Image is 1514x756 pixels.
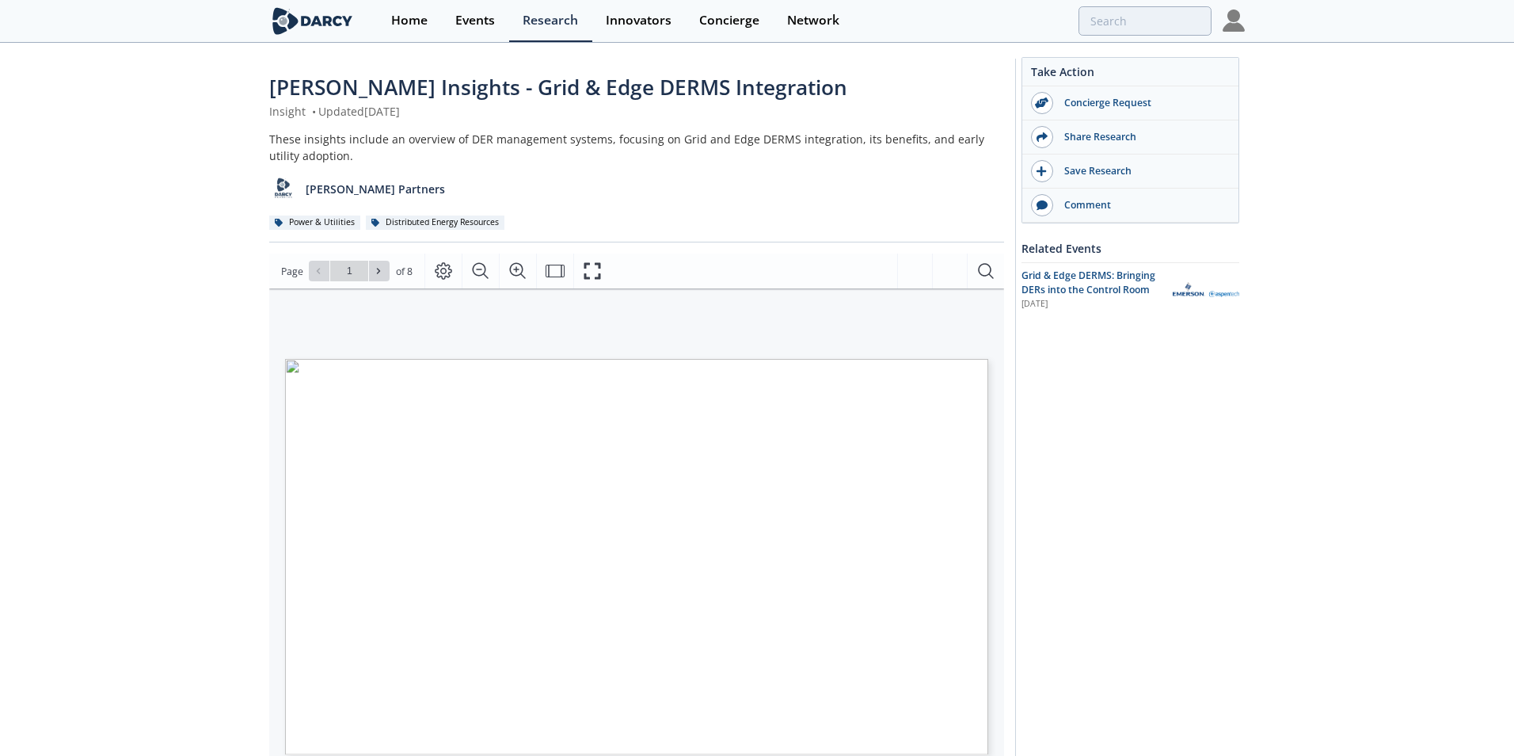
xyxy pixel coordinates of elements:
[1021,235,1239,262] div: Related Events
[269,7,356,35] img: logo-wide.svg
[1053,164,1231,178] div: Save Research
[1053,198,1231,212] div: Comment
[699,14,759,27] div: Concierge
[269,103,1004,120] div: Insight Updated [DATE]
[455,14,495,27] div: Events
[1223,10,1245,32] img: Profile
[787,14,839,27] div: Network
[1173,282,1239,297] img: Aspen Technology
[523,14,578,27] div: Research
[1021,269,1239,311] a: Grid & Edge DERMS: Bringing DERs into the Control Room [DATE] Aspen Technology
[1053,96,1231,110] div: Concierge Request
[269,73,847,101] span: [PERSON_NAME] Insights - Grid & Edge DERMS Integration
[1022,63,1238,86] div: Take Action
[391,14,428,27] div: Home
[1021,269,1155,296] span: Grid & Edge DERMS: Bringing DERs into the Control Room
[269,216,360,230] div: Power & Utilities
[269,131,1004,164] div: These insights include an overview of DER management systems, focusing on Grid and Edge DERMS int...
[1447,693,1498,740] iframe: chat widget
[1053,130,1231,144] div: Share Research
[366,216,504,230] div: Distributed Energy Resources
[1021,298,1162,311] div: [DATE]
[1078,6,1212,36] input: Advanced Search
[309,104,318,119] span: •
[306,181,445,197] p: [PERSON_NAME] Partners
[606,14,671,27] div: Innovators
